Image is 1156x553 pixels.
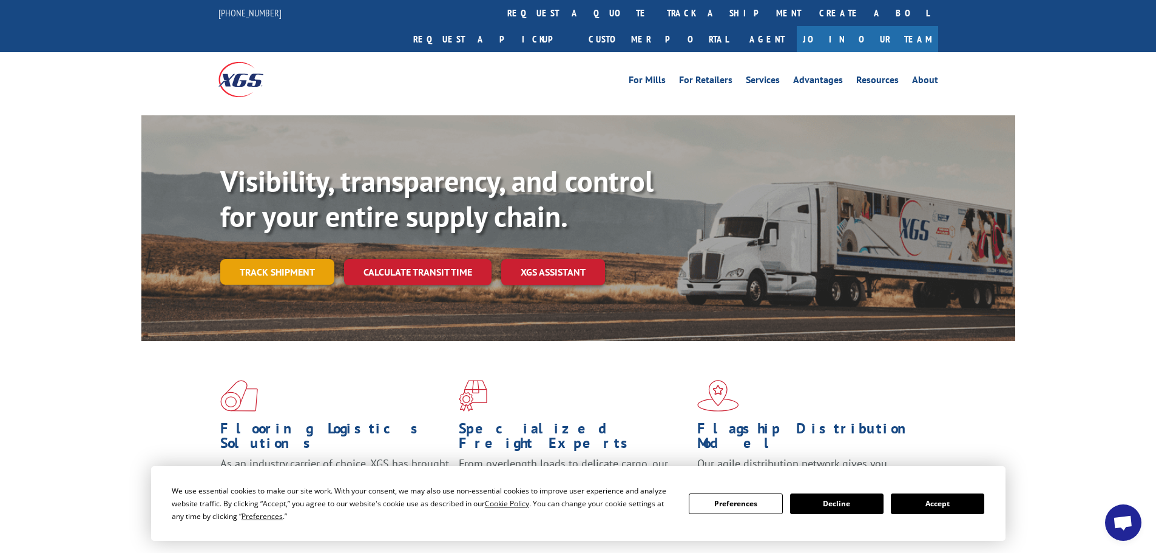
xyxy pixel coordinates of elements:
h1: Specialized Freight Experts [459,421,688,456]
a: XGS ASSISTANT [501,259,605,285]
a: Advantages [793,75,843,89]
button: Preferences [689,494,782,514]
div: Cookie Consent Prompt [151,466,1006,541]
img: xgs-icon-focused-on-flooring-red [459,380,487,412]
a: Services [746,75,780,89]
b: Visibility, transparency, and control for your entire supply chain. [220,162,654,235]
a: Resources [856,75,899,89]
a: Track shipment [220,259,334,285]
a: Customer Portal [580,26,737,52]
a: [PHONE_NUMBER] [218,7,282,19]
h1: Flagship Distribution Model [697,421,927,456]
button: Accept [891,494,984,514]
span: Cookie Policy [485,498,529,509]
div: We use essential cookies to make our site work. With your consent, we may also use non-essential ... [172,484,674,523]
a: Calculate transit time [344,259,492,285]
div: Open chat [1105,504,1141,541]
img: xgs-icon-flagship-distribution-model-red [697,380,739,412]
span: Preferences [242,511,283,521]
a: For Mills [629,75,666,89]
h1: Flooring Logistics Solutions [220,421,450,456]
a: Request a pickup [404,26,580,52]
a: For Retailers [679,75,732,89]
button: Decline [790,494,884,514]
img: xgs-icon-total-supply-chain-intelligence-red [220,380,258,412]
a: Agent [737,26,797,52]
p: From overlength loads to delicate cargo, our experienced staff knows the best way to move your fr... [459,456,688,511]
a: Join Our Team [797,26,938,52]
a: About [912,75,938,89]
span: As an industry carrier of choice, XGS has brought innovation and dedication to flooring logistics... [220,456,449,500]
span: Our agile distribution network gives you nationwide inventory management on demand. [697,456,921,485]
